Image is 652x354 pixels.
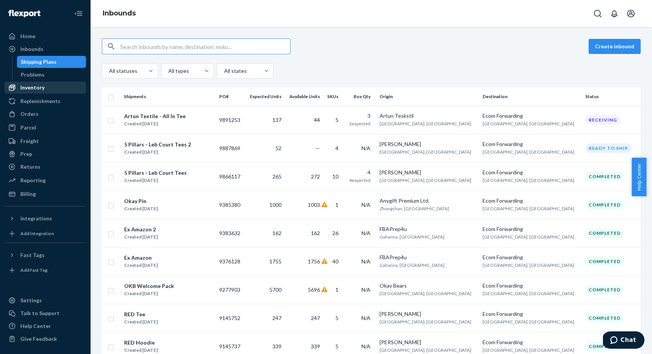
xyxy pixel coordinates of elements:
div: Created [DATE] [124,120,186,128]
div: Ecom Forwarding [483,310,580,318]
span: [GEOGRAPHIC_DATA], [GEOGRAPHIC_DATA] [483,121,574,126]
span: [GEOGRAPHIC_DATA], [GEOGRAPHIC_DATA] [380,177,471,183]
div: 5 Pillars - Leb Court Tees [124,169,187,177]
span: [GEOGRAPHIC_DATA], [GEOGRAPHIC_DATA] [380,121,471,126]
span: 4 expected [349,177,371,183]
span: 272 [311,173,320,180]
span: [GEOGRAPHIC_DATA], [GEOGRAPHIC_DATA] [380,149,471,155]
div: Ready to ship [585,143,632,153]
div: [PERSON_NAME] [380,310,477,318]
div: Freight [20,137,39,145]
div: Okay Bears [380,282,477,289]
div: Okay Pin [124,197,158,205]
span: 1755 [269,258,281,265]
ol: breadcrumbs [97,3,142,25]
th: Shipments [121,88,216,106]
div: 4 [348,169,371,176]
th: Box Qty [344,88,377,106]
div: Completed [585,257,624,266]
th: SKUs [323,88,344,106]
div: [PERSON_NAME] [380,140,477,148]
a: Inventory [5,82,86,94]
div: Created [DATE] [124,148,191,156]
span: N/A [361,343,371,349]
a: Help Center [5,320,86,332]
span: [GEOGRAPHIC_DATA], [GEOGRAPHIC_DATA] [483,262,574,268]
span: [GEOGRAPHIC_DATA], [GEOGRAPHIC_DATA] [483,177,574,183]
div: Artun Teskstil [380,112,477,120]
th: Expected Units [244,88,284,106]
span: 265 [272,173,281,180]
div: Ex Amazon [124,254,158,262]
span: 1 [335,286,338,293]
div: RED Tee [124,311,158,318]
a: Replenishments [5,95,86,107]
button: Integrations [5,212,86,225]
div: Add Fast Tag [20,267,48,273]
span: 5696 [308,286,320,293]
input: All states [223,67,224,75]
span: 5 [335,315,338,321]
div: Created [DATE] [124,177,187,184]
div: Created [DATE] [124,205,158,212]
a: Shipping Plans [17,56,86,68]
div: Replenishments [20,97,60,105]
div: Fast Tags [20,251,45,259]
span: 1756 [308,258,320,265]
th: Origin [377,88,480,106]
button: Help Center [632,158,646,196]
div: Created [DATE] [124,318,158,326]
div: Ecom Forwarding [483,197,580,205]
div: Completed [585,200,624,209]
span: 247 [272,315,281,321]
span: Gahanna, [GEOGRAPHIC_DATA] [380,234,444,240]
span: [GEOGRAPHIC_DATA], [GEOGRAPHIC_DATA] [483,149,574,155]
div: Ecom Forwarding [483,254,580,261]
div: Created [DATE] [124,290,174,297]
div: Anygift Premium Ltd. [380,197,477,205]
div: Add Integration [20,230,54,237]
div: Talk to Support [20,309,60,317]
span: 1 [335,202,338,208]
td: 9145752 [216,304,245,332]
a: Home [5,30,86,42]
span: 1000 [269,202,281,208]
span: 5 [335,343,338,349]
div: Give Feedback [20,335,57,343]
div: Parcel [20,124,36,131]
span: [GEOGRAPHIC_DATA], [GEOGRAPHIC_DATA] [483,319,574,325]
span: [GEOGRAPHIC_DATA], [GEOGRAPHIC_DATA] [380,347,471,353]
span: 5 [335,117,338,123]
div: Completed [585,172,624,181]
span: 247 [311,315,320,321]
span: [GEOGRAPHIC_DATA], [GEOGRAPHIC_DATA] [483,347,574,353]
span: — [315,145,320,151]
span: 3 expected [349,121,371,126]
div: OKB Welcome Pack [124,282,174,290]
div: Shipping Plans [21,58,57,66]
span: 339 [272,343,281,349]
div: Created [DATE] [124,233,158,241]
span: 339 [311,343,320,349]
div: Ecom Forwarding [483,169,580,176]
div: Home [20,32,35,40]
a: Problems [17,69,86,81]
td: 9887869 [216,134,245,162]
button: Create inbound [589,39,641,54]
div: FBAPrep4u [380,254,477,261]
a: Prep [5,148,86,160]
span: Zhongshan, [GEOGRAPHIC_DATA] [380,206,449,211]
span: 137 [272,117,281,123]
span: [GEOGRAPHIC_DATA], [GEOGRAPHIC_DATA] [483,234,574,240]
div: Completed [585,313,624,323]
button: Close Navigation [71,6,86,21]
a: Settings [5,294,86,306]
div: Created [DATE] [124,346,158,354]
div: [PERSON_NAME] [380,339,477,346]
span: 44 [314,117,320,123]
button: Open account menu [623,6,638,21]
td: 9891253 [216,106,245,134]
div: Ecom Forwarding [483,339,580,346]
